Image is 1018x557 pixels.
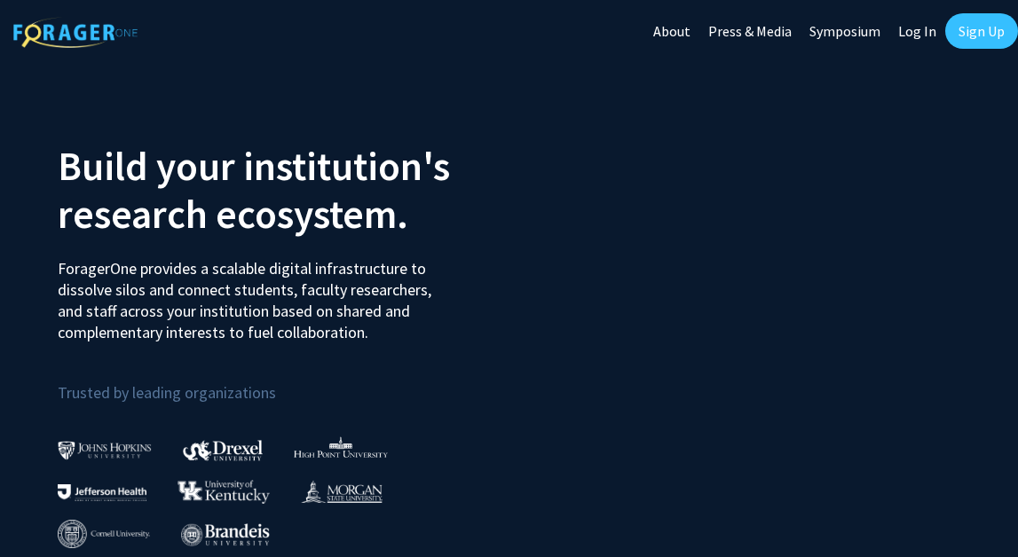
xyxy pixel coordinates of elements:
img: Morgan State University [301,480,383,503]
h2: Build your institution's research ecosystem. [58,142,496,238]
p: Trusted by leading organizations [58,357,496,406]
img: University of Kentucky [178,480,270,504]
img: Drexel University [183,440,263,460]
img: Cornell University [58,520,150,549]
p: ForagerOne provides a scalable digital infrastructure to dissolve silos and connect students, fac... [58,245,443,343]
img: Johns Hopkins University [58,441,152,459]
a: Sign Up [945,13,1018,49]
img: Thomas Jefferson University [58,484,146,501]
img: High Point University [294,436,388,458]
img: ForagerOne Logo [13,17,138,48]
img: Brandeis University [181,523,270,545]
